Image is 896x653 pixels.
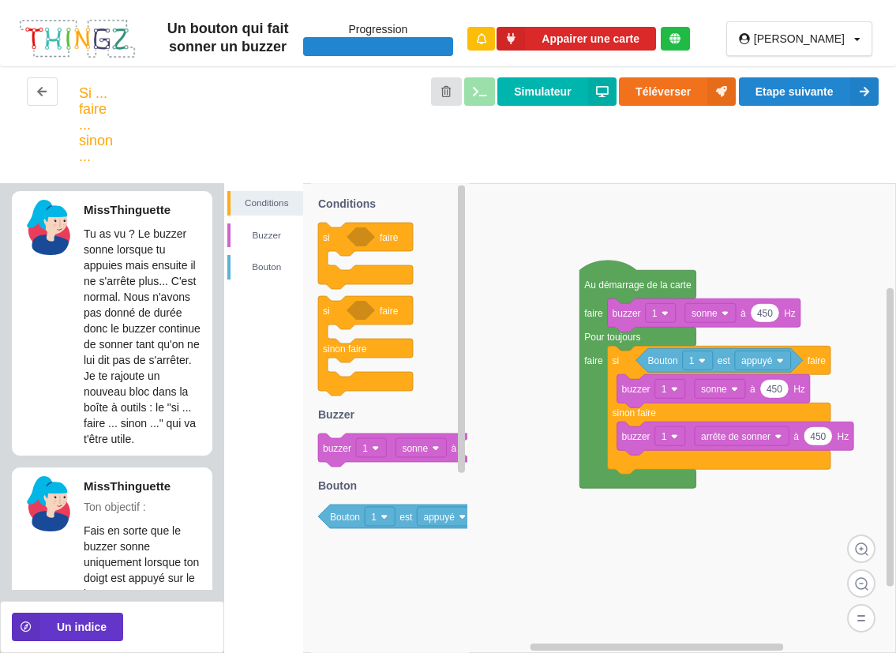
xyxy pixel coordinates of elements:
div: [PERSON_NAME] [754,33,845,44]
text: arrête de sonner [701,431,770,442]
button: Appairer une carte [497,27,656,51]
text: 1 [362,443,368,454]
text: sonne [692,308,718,319]
text: est [399,512,413,523]
button: Annuler les modifications et revenir au début de l'étape [431,77,462,106]
div: Si ... faire ... sinon ... [79,85,113,164]
text: Bouton [330,512,360,523]
button: Un indice [12,613,123,641]
text: à [740,308,746,319]
text: à [750,384,755,395]
text: sonne [701,384,727,395]
text: Pour toujours [584,332,640,343]
text: Au démarrage de la carte [584,280,692,291]
text: faire [807,355,826,366]
text: 450 [767,384,782,395]
text: Hz [793,384,805,395]
text: Hz [837,431,849,442]
p: MissThinguette [84,478,204,494]
text: buzzer [323,443,351,454]
p: Tu as vu ? Le buzzer sonne lorsque tu appuies mais ensuite il ne s'arrête plus... C'est normal. N... [84,226,204,447]
div: Bouton [231,259,303,275]
text: faire [584,355,603,366]
text: buzzer [612,308,640,319]
text: sinon faire [323,343,367,355]
text: 450 [810,431,826,442]
text: 1 [662,384,667,395]
text: buzzer [621,431,650,442]
text: 1 [652,308,658,319]
text: buzzer [621,384,650,395]
text: sinon faire [612,407,656,418]
p: Ton objectif : [84,499,204,515]
text: 1 [689,355,695,366]
button: Téléverser [619,77,736,106]
text: faire [380,232,399,243]
text: appuyé [741,355,773,366]
text: si [612,355,619,366]
button: Simulateur [497,77,616,106]
text: Conditions [318,197,376,210]
p: Progression [303,21,453,37]
text: appuyé [423,512,455,523]
text: sonne [402,443,428,454]
text: est [718,355,731,366]
text: 450 [757,308,773,319]
button: Etape suivante [739,77,879,106]
text: faire [380,306,399,317]
text: Bouton [647,355,677,366]
text: 1 [662,431,667,442]
img: thingz_logo.png [18,18,137,60]
p: Fais en sorte que le buzzer sonne uniquement lorsque ton doigt est appuyé sur le bouton. [84,523,204,602]
text: si [323,232,330,243]
text: si [323,306,330,317]
div: Conditions [231,195,303,211]
text: 1 [371,512,377,523]
text: Hz [784,308,796,319]
div: Tu es connecté au serveur de création de Thingz [661,27,690,51]
div: Un bouton qui fait sonner un buzzer [153,20,303,56]
div: Buzzer [231,227,303,243]
p: MissThinguette [84,201,204,218]
text: faire [584,308,603,319]
text: à [793,431,799,442]
text: à [451,443,456,454]
text: Bouton [318,479,357,492]
text: Buzzer [318,408,354,421]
